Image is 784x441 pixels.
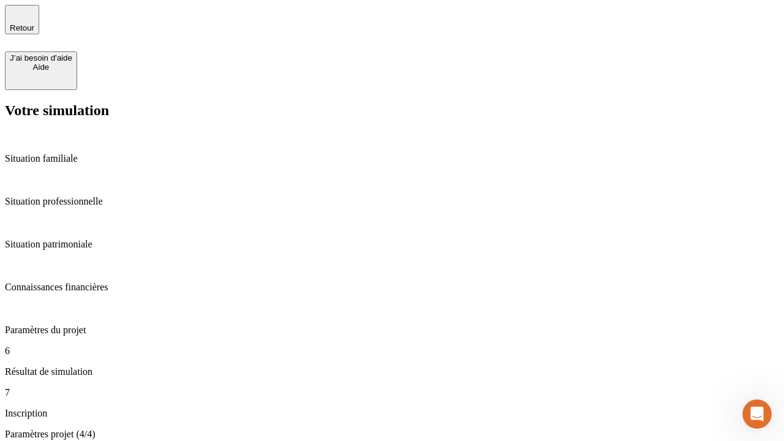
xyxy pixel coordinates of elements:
p: 7 [5,387,779,398]
p: Situation patrimoniale [5,239,779,250]
div: Aide [10,62,72,72]
p: Paramètres du projet [5,325,779,336]
p: Paramètres projet (4/4) [5,429,779,440]
p: Situation familiale [5,153,779,164]
p: Résultat de simulation [5,366,779,377]
p: 6 [5,345,779,356]
p: Inscription [5,408,779,419]
h2: Votre simulation [5,102,779,119]
p: Situation professionnelle [5,196,779,207]
p: Connaissances financières [5,282,779,293]
button: J’ai besoin d'aideAide [5,51,77,90]
iframe: Intercom live chat [742,399,772,429]
button: Retour [5,5,39,34]
div: J’ai besoin d'aide [10,53,72,62]
span: Retour [10,23,34,32]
